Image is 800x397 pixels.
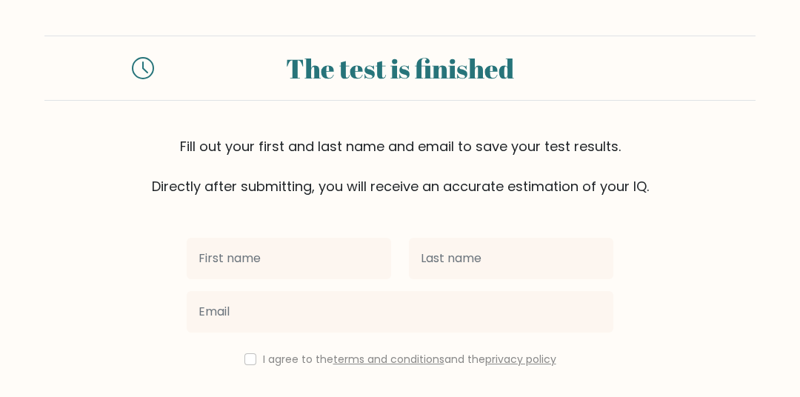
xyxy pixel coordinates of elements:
input: First name [187,238,391,279]
label: I agree to the and the [263,352,556,367]
div: Fill out your first and last name and email to save your test results. Directly after submitting,... [44,136,756,196]
input: Last name [409,238,613,279]
a: terms and conditions [333,352,444,367]
div: The test is finished [172,48,628,88]
a: privacy policy [485,352,556,367]
input: Email [187,291,613,333]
